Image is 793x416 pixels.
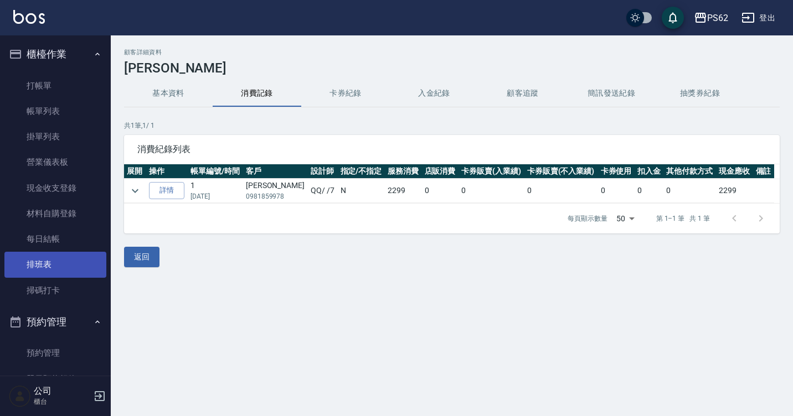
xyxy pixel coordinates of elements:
button: save [662,7,684,29]
button: 返回 [124,247,159,267]
div: 50 [612,204,638,233]
th: 店販消費 [422,164,459,179]
a: 材料自購登錄 [4,201,106,226]
td: QQ / /7 [308,179,337,203]
td: 0 [663,179,716,203]
button: 抽獎券紀錄 [656,80,744,107]
td: [PERSON_NAME] [243,179,308,203]
td: 2299 [716,179,753,203]
h3: [PERSON_NAME] [124,60,780,76]
a: 排班表 [4,252,106,277]
a: 每日結帳 [4,226,106,252]
p: [DATE] [190,191,240,201]
h5: 公司 [34,386,90,397]
button: 消費記錄 [213,80,301,107]
a: 詳情 [149,182,184,199]
td: 2299 [385,179,421,203]
a: 帳單列表 [4,98,106,124]
a: 掛單列表 [4,124,106,149]
td: 0 [598,179,635,203]
button: 簡訊發送紀錄 [567,80,656,107]
a: 營業儀表板 [4,149,106,175]
a: 現金收支登錄 [4,175,106,201]
button: 入金紀錄 [390,80,478,107]
button: 預約管理 [4,308,106,336]
th: 設計師 [308,164,337,179]
div: PS62 [707,11,728,25]
td: 1 [188,179,243,203]
th: 卡券使用 [598,164,635,179]
p: 每頁顯示數量 [568,214,607,223]
p: 共 1 筆, 1 / 1 [124,121,780,131]
th: 現金應收 [716,164,753,179]
a: 單日預約紀錄 [4,366,106,392]
th: 卡券販賣(不入業績) [524,164,598,179]
a: 打帳單 [4,73,106,98]
td: 0 [635,179,663,203]
td: 0 [459,179,524,203]
th: 卡券販賣(入業績) [459,164,524,179]
th: 服務消費 [385,164,421,179]
button: PS62 [689,7,733,29]
th: 展開 [124,164,146,179]
th: 備註 [753,164,774,179]
p: 櫃台 [34,397,90,407]
span: 消費紀錄列表 [137,144,766,155]
button: 登出 [737,8,780,28]
td: 0 [524,179,598,203]
img: Person [9,385,31,407]
p: 第 1–1 筆 共 1 筆 [656,214,710,223]
td: N [338,179,385,203]
a: 預約管理 [4,340,106,366]
h2: 顧客詳細資料 [124,49,780,56]
th: 帳單編號/時間 [188,164,243,179]
button: 櫃檯作業 [4,40,106,69]
td: 0 [422,179,459,203]
th: 客戶 [243,164,308,179]
a: 掃碼打卡 [4,278,106,303]
th: 指定/不指定 [338,164,385,179]
th: 扣入金 [635,164,663,179]
button: 卡券紀錄 [301,80,390,107]
th: 其他付款方式 [663,164,716,179]
button: 基本資料 [124,80,213,107]
img: Logo [13,10,45,24]
p: 0981859978 [246,191,306,201]
th: 操作 [146,164,188,179]
button: expand row [127,183,143,199]
button: 顧客追蹤 [478,80,567,107]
